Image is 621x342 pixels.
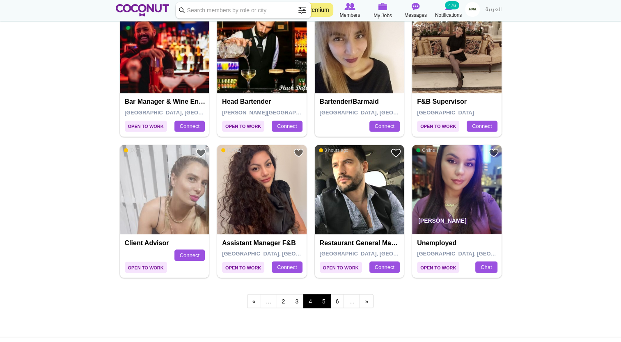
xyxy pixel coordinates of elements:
[369,261,400,273] a: Connect
[222,109,324,116] span: [PERSON_NAME][GEOGRAPHIC_DATA]
[334,2,367,19] a: Browse Members Members
[125,98,206,105] h4: Bar Manager & Wine Enthusiast
[124,147,144,153] span: [DATE]
[125,239,206,246] h4: Client Advisor
[125,121,167,132] span: Open to Work
[221,147,241,153] span: [DATE]
[317,294,331,308] a: 5
[320,109,437,116] span: [GEOGRAPHIC_DATA], [GEOGRAPHIC_DATA]
[330,294,344,308] a: 6
[320,239,401,246] h4: Restaurant General Manager
[404,11,427,19] span: Messages
[319,147,348,153] span: 3 hours ago
[344,294,360,308] span: …
[261,294,277,308] span: …
[488,148,499,158] a: Add to Favourites
[272,121,302,132] a: Connect
[467,121,497,132] a: Connect
[247,294,261,308] a: ‹ previous
[417,98,499,105] h4: F&B Supervisor
[391,148,401,158] a: Add to Favourites
[374,11,392,20] span: My Jobs
[417,109,474,116] span: [GEOGRAPHIC_DATA]
[416,147,435,153] span: Online
[222,250,339,256] span: [GEOGRAPHIC_DATA], [GEOGRAPHIC_DATA]
[290,294,304,308] a: 3
[445,1,459,9] small: 476
[475,261,497,273] a: Chat
[344,3,355,10] img: Browse Members
[174,121,205,132] a: Connect
[293,148,304,158] a: Add to Favourites
[222,262,264,273] span: Open to Work
[196,148,206,158] a: Add to Favourites
[222,239,304,246] h4: Assistant Manager F&B
[378,3,387,10] img: My Jobs
[360,294,374,308] a: next ›
[417,262,459,273] span: Open to Work
[116,4,170,16] img: Home
[320,262,362,273] span: Open to Work
[320,98,401,105] h4: Bartender/Barmaid
[174,249,205,261] a: Connect
[435,11,462,19] span: Notifications
[303,294,317,308] span: 4
[369,121,400,132] a: Connect
[412,211,502,234] p: [PERSON_NAME]
[125,262,167,273] span: Open to Work
[293,3,333,17] a: Go Premium
[222,121,264,132] span: Open to Work
[432,2,465,19] a: Notifications Notifications 476
[272,261,302,273] a: Connect
[417,121,459,132] span: Open to Work
[176,2,311,18] input: Search members by role or city
[320,250,437,256] span: [GEOGRAPHIC_DATA], [GEOGRAPHIC_DATA]
[125,109,242,116] span: [GEOGRAPHIC_DATA], [GEOGRAPHIC_DATA]
[481,2,506,18] a: العربية
[417,239,499,246] h4: Unemployed
[412,3,420,10] img: Messages
[399,2,432,19] a: Messages Messages
[277,294,291,308] a: 2
[445,3,452,10] img: Notifications
[367,2,399,20] a: My Jobs My Jobs
[222,98,304,105] h4: Head Bartender
[417,250,534,256] span: [GEOGRAPHIC_DATA], [GEOGRAPHIC_DATA]
[339,11,360,19] span: Members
